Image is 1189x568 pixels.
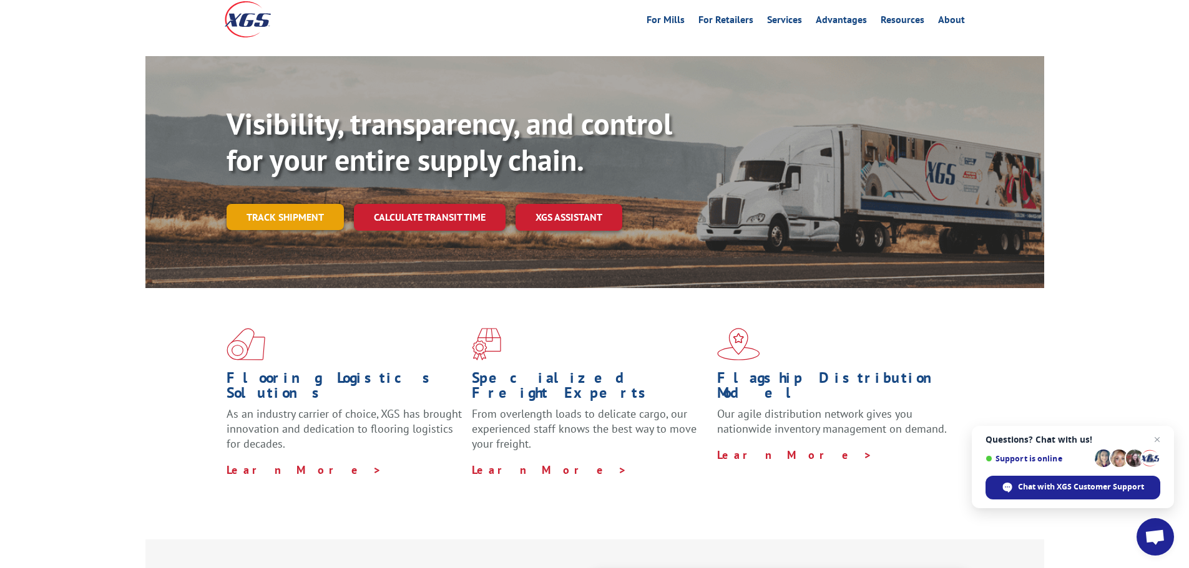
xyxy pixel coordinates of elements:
[1137,518,1174,556] div: Open chat
[516,204,622,231] a: XGS ASSISTANT
[227,370,462,407] h1: Flooring Logistics Solutions
[717,407,947,436] span: Our agile distribution network gives you nationwide inventory management on demand.
[354,204,506,231] a: Calculate transit time
[1150,432,1165,447] span: Close chat
[472,328,501,360] img: xgs-icon-focused-on-flooring-red
[717,328,760,360] img: xgs-icon-flagship-distribution-model-red
[938,15,965,29] a: About
[698,15,753,29] a: For Retailers
[227,204,344,230] a: Track shipment
[717,448,873,462] a: Learn More >
[767,15,802,29] a: Services
[816,15,867,29] a: Advantages
[227,104,672,179] b: Visibility, transparency, and control for your entire supply chain.
[986,435,1160,445] span: Questions? Chat with us!
[881,15,924,29] a: Resources
[472,407,708,462] p: From overlength loads to delicate cargo, our experienced staff knows the best way to move your fr...
[472,463,627,477] a: Learn More >
[986,454,1090,463] span: Support is online
[717,370,953,407] h1: Flagship Distribution Model
[227,407,462,451] span: As an industry carrier of choice, XGS has brought innovation and dedication to flooring logistics...
[1018,481,1144,493] span: Chat with XGS Customer Support
[227,463,382,477] a: Learn More >
[647,15,685,29] a: For Mills
[227,328,265,360] img: xgs-icon-total-supply-chain-intelligence-red
[472,370,708,407] h1: Specialized Freight Experts
[986,476,1160,499] div: Chat with XGS Customer Support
